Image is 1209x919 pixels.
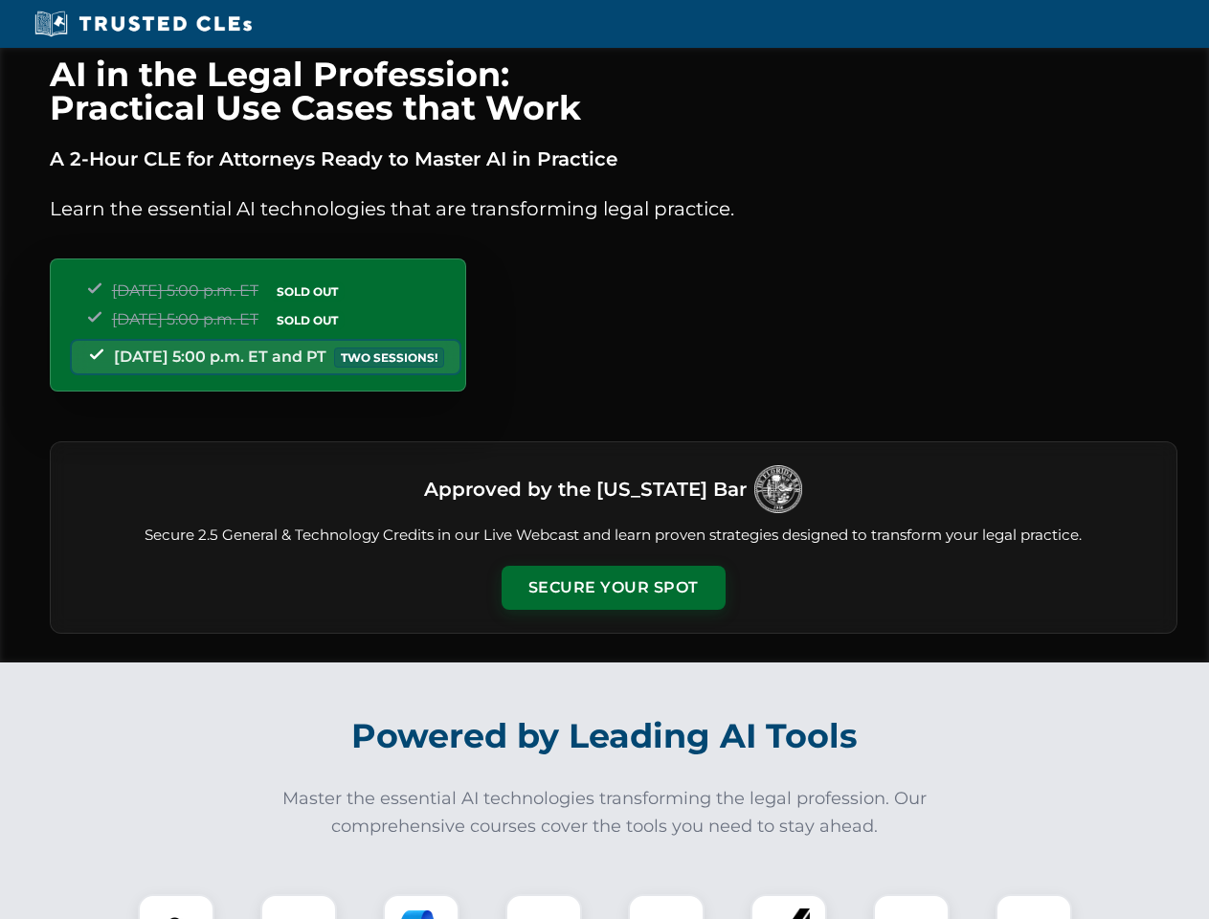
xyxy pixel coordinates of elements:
h2: Powered by Leading AI Tools [75,703,1135,770]
p: A 2-Hour CLE for Attorneys Ready to Master AI in Practice [50,144,1177,174]
img: Logo [754,465,802,513]
span: [DATE] 5:00 p.m. ET [112,310,258,328]
button: Secure Your Spot [502,566,726,610]
span: SOLD OUT [270,310,345,330]
span: SOLD OUT [270,281,345,302]
p: Learn the essential AI technologies that are transforming legal practice. [50,193,1177,224]
img: Trusted CLEs [29,10,257,38]
h3: Approved by the [US_STATE] Bar [424,472,747,506]
span: [DATE] 5:00 p.m. ET [112,281,258,300]
p: Master the essential AI technologies transforming the legal profession. Our comprehensive courses... [270,785,940,841]
h1: AI in the Legal Profession: Practical Use Cases that Work [50,57,1177,124]
p: Secure 2.5 General & Technology Credits in our Live Webcast and learn proven strategies designed ... [74,525,1153,547]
